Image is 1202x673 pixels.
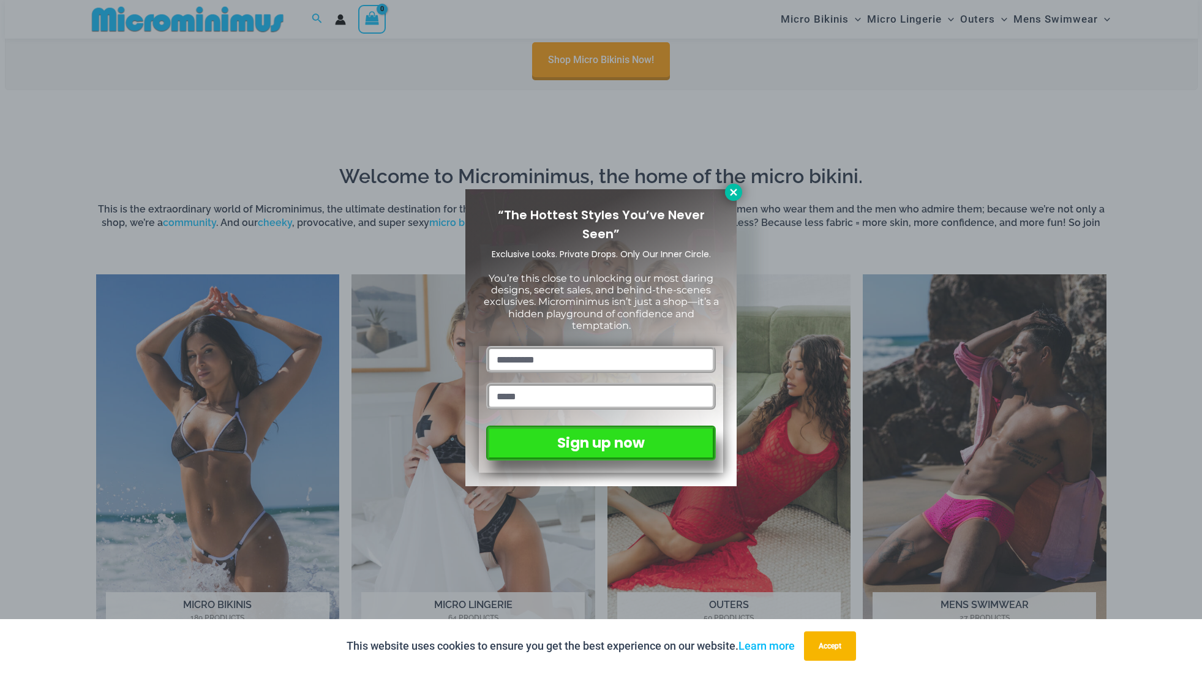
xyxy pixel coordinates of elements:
[486,426,716,461] button: Sign up now
[484,273,719,331] span: You’re this close to unlocking our most daring designs, secret sales, and behind-the-scenes exclu...
[804,631,856,661] button: Accept
[492,248,711,260] span: Exclusive Looks. Private Drops. Only Our Inner Circle.
[725,184,742,201] button: Close
[498,206,705,243] span: “The Hottest Styles You’ve Never Seen”
[738,639,795,652] a: Learn more
[347,637,795,655] p: This website uses cookies to ensure you get the best experience on our website.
